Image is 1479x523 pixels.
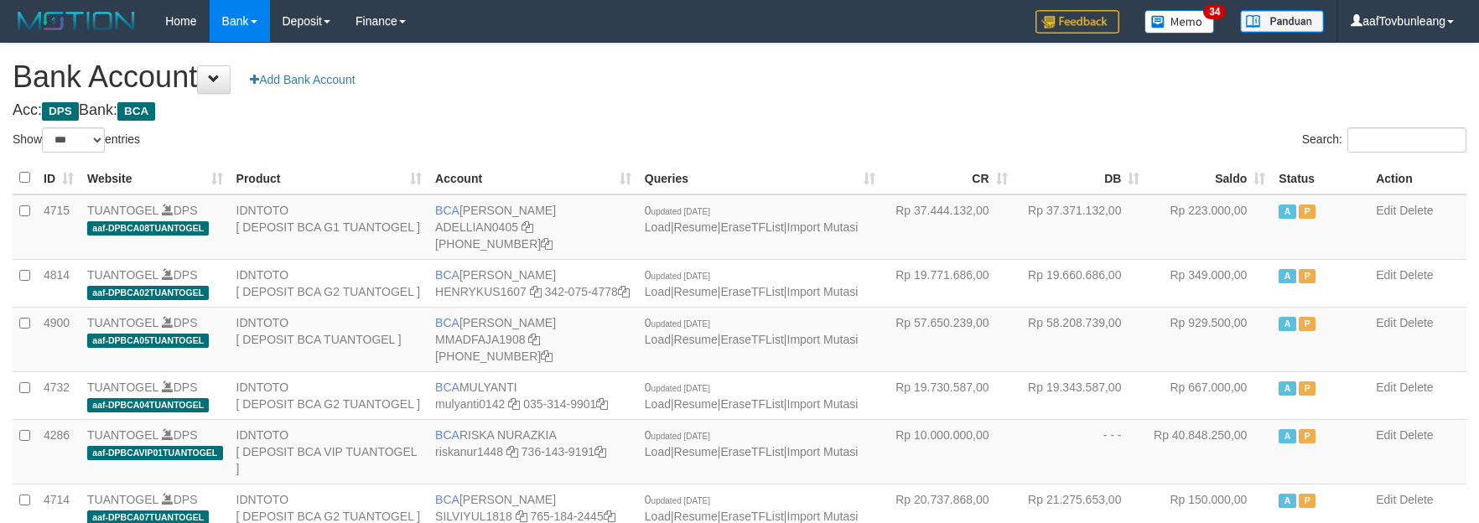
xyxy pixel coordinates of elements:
[651,432,710,441] span: updated [DATE]
[1399,268,1433,282] a: Delete
[528,333,540,346] a: Copy MMADFAJA1908 to clipboard
[651,496,710,505] span: updated [DATE]
[674,445,718,458] a: Resume
[1376,428,1396,442] a: Edit
[882,259,1015,307] td: Rp 19.771.686,00
[594,445,606,458] a: Copy 7361439191 to clipboard
[506,445,518,458] a: Copy riskanur1448 to clipboard
[541,350,553,363] a: Copy 4062282031 to clipboard
[1146,371,1272,419] td: Rp 667.000,00
[596,397,608,411] a: Copy 0353149901 to clipboard
[87,316,158,329] a: TUANTOGEL
[1146,194,1272,260] td: Rp 223.000,00
[720,445,783,458] a: EraseTFList
[37,419,80,484] td: 4286
[1279,317,1295,331] span: Active
[882,371,1015,419] td: Rp 19.730.587,00
[435,333,525,346] a: MMADFAJA1908
[645,381,710,394] span: 0
[13,127,140,153] label: Show entries
[428,307,638,371] td: [PERSON_NAME] [PHONE_NUMBER]
[1279,381,1295,396] span: Active
[87,204,158,217] a: TUANTOGEL
[882,162,1015,194] th: CR: activate to sort column ascending
[435,268,459,282] span: BCA
[1015,419,1147,484] td: - - -
[720,220,783,234] a: EraseTFList
[645,333,671,346] a: Load
[1399,316,1433,329] a: Delete
[604,510,615,523] a: Copy 7651842445 to clipboard
[13,60,1466,94] h1: Bank Account
[645,510,671,523] a: Load
[1376,204,1396,217] a: Edit
[87,381,158,394] a: TUANTOGEL
[1203,4,1226,19] span: 34
[638,162,882,194] th: Queries: activate to sort column ascending
[42,102,79,121] span: DPS
[645,397,671,411] a: Load
[508,397,520,411] a: Copy mulyanti0142 to clipboard
[522,220,533,234] a: Copy ADELLIAN0405 to clipboard
[1015,307,1147,371] td: Rp 58.208.739,00
[80,419,230,484] td: DPS
[1376,493,1396,506] a: Edit
[1015,162,1147,194] th: DB: activate to sort column ascending
[428,162,638,194] th: Account: activate to sort column ascending
[1146,419,1272,484] td: Rp 40.848.250,00
[1146,162,1272,194] th: Saldo: activate to sort column ascending
[787,285,859,298] a: Import Mutasi
[645,428,859,458] span: | | |
[674,333,718,346] a: Resume
[645,316,859,346] span: | | |
[787,445,859,458] a: Import Mutasi
[1376,268,1396,282] a: Edit
[618,285,630,298] a: Copy 3420754778 to clipboard
[645,268,710,282] span: 0
[645,493,859,523] span: | | |
[1399,493,1433,506] a: Delete
[80,194,230,260] td: DPS
[1272,162,1369,194] th: Status
[230,307,429,371] td: IDNTOTO [ DEPOSIT BCA TUANTOGEL ]
[87,268,158,282] a: TUANTOGEL
[87,398,209,412] span: aaf-DPBCA04TUANTOGEL
[645,428,710,442] span: 0
[1299,381,1316,396] span: Paused
[674,510,718,523] a: Resume
[1015,371,1147,419] td: Rp 19.343.587,00
[1015,259,1147,307] td: Rp 19.660.686,00
[530,285,542,298] a: Copy HENRYKUS1607 to clipboard
[435,428,459,442] span: BCA
[645,285,671,298] a: Load
[435,510,512,523] a: SILVIYUL1818
[435,493,459,506] span: BCA
[80,259,230,307] td: DPS
[645,268,859,298] span: | | |
[1369,162,1466,194] th: Action
[541,237,553,251] a: Copy 5655032115 to clipboard
[1299,269,1316,283] span: Paused
[87,221,209,236] span: aaf-DPBCA08TUANTOGEL
[1376,316,1396,329] a: Edit
[428,371,638,419] td: MULYANTI 035-314-9901
[1299,317,1316,331] span: Paused
[37,259,80,307] td: 4814
[1299,494,1316,508] span: Paused
[239,65,366,94] a: Add Bank Account
[435,445,503,458] a: riskanur1448
[230,419,429,484] td: IDNTOTO [ DEPOSIT BCA VIP TUANTOGEL ]
[13,102,1466,119] h4: Acc: Bank:
[787,397,859,411] a: Import Mutasi
[645,316,710,329] span: 0
[37,307,80,371] td: 4900
[42,127,105,153] select: Showentries
[37,194,80,260] td: 4715
[1146,307,1272,371] td: Rp 929.500,00
[720,510,783,523] a: EraseTFList
[1035,10,1119,34] img: Feedback.jpg
[117,102,155,121] span: BCA
[720,333,783,346] a: EraseTFList
[1399,428,1433,442] a: Delete
[1240,10,1324,33] img: panduan.png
